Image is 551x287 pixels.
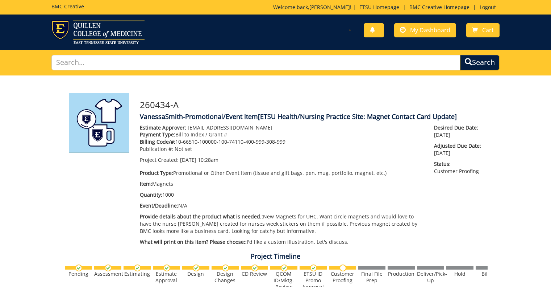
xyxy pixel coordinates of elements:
span: [DATE] 10:28am [180,156,218,163]
span: What will print on this item? Please choose:: [140,238,247,245]
input: Search... [51,55,461,70]
span: My Dashboard [410,26,450,34]
img: checkmark [251,265,258,271]
img: ETSU logo [51,20,145,44]
div: Design Changes [212,271,239,284]
h3: 260434-A [140,100,482,110]
div: Assessment [94,271,121,277]
img: checkmark [105,265,112,271]
div: Production [388,271,415,277]
span: Billing Code/#: [140,138,175,145]
span: Item: [140,180,152,187]
img: checkmark [222,265,229,271]
div: Design [182,271,209,277]
p: [EMAIL_ADDRESS][DOMAIN_NAME] [140,124,423,131]
img: checkmark [75,265,82,271]
span: Cart [482,26,494,34]
a: My Dashboard [394,23,456,37]
img: no [339,265,346,271]
div: Customer Proofing [329,271,356,284]
span: Status: [434,160,482,168]
span: Provide details about the product what is needed.: [140,213,263,220]
div: CD Review [241,271,268,277]
p: Bill to Index / Grant # [140,131,423,138]
span: Product Type: [140,169,173,176]
p: N/A [140,202,423,209]
div: Hold [446,271,473,277]
a: [PERSON_NAME] [309,4,350,11]
img: checkmark [281,265,288,271]
span: Publication #: [140,145,173,152]
div: Billing [476,271,503,277]
img: checkmark [310,265,317,271]
div: Deliver/Pick-Up [417,271,444,284]
p: [DATE] [434,142,482,157]
div: Estimate Approval [153,271,180,284]
h5: BMC Creative [51,4,84,9]
span: Quantity: [140,191,162,198]
a: BMC Creative Homepage [406,4,473,11]
img: Product featured image [69,93,129,153]
a: Cart [466,23,500,37]
img: checkmark [163,265,170,271]
div: Pending [65,271,92,277]
img: checkmark [193,265,200,271]
div: Final File Prep [358,271,385,284]
img: checkmark [134,265,141,271]
span: Desired Due Date: [434,124,482,131]
button: Search [460,55,500,70]
h4: Project Timeline [64,253,488,260]
span: Project Created: [140,156,179,163]
h4: VanessaSmith-Promotional/Event Item [140,113,482,120]
div: Estimating [124,271,151,277]
p: 1000 [140,191,423,198]
p: I'd like a custom illustration. Let's discuss. [140,238,423,246]
span: Payment Type: [140,131,175,138]
span: [ETSU Health/Nursing Practice Site: Magnet Contact Card Update] [258,112,457,121]
a: ETSU Homepage [356,4,403,11]
span: Event/Deadline: [140,202,178,209]
p: [DATE] [434,124,482,139]
p: 10-66510-100000-100-74110-400-999-308-999 [140,138,423,145]
p: Customer Proofing [434,160,482,175]
span: Estimate Approver: [140,124,186,131]
a: Logout [476,4,500,11]
p: Welcome back, ! | | | [273,4,500,11]
p: Promotional or Other Event Item (tissue and gift bags, pen, mug, portfolio, magnet, etc.) [140,169,423,177]
p: Magnets [140,180,423,188]
span: Adjusted Due Date: [434,142,482,149]
p: New Magnets for UHC. Want circle magnets and would love to have the nurse [PERSON_NAME] created f... [140,213,423,235]
span: Not set [175,145,192,152]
